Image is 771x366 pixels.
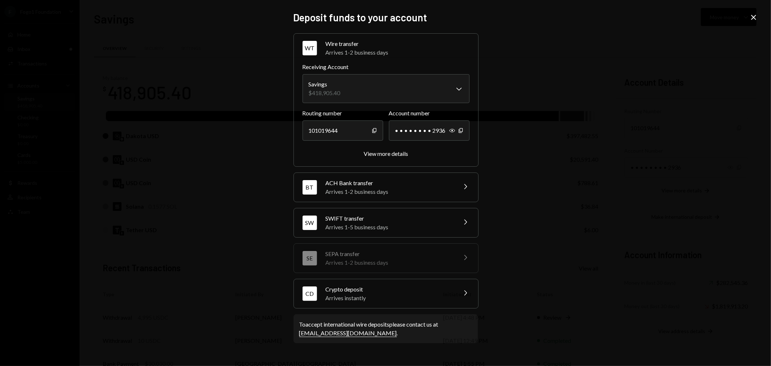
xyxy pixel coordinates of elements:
[364,150,408,157] div: View more details
[303,109,383,118] label: Routing number
[299,329,397,337] a: [EMAIL_ADDRESS][DOMAIN_NAME]
[294,10,478,25] h2: Deposit funds to your account
[326,258,452,267] div: Arrives 1-2 business days
[303,63,470,71] label: Receiving Account
[303,286,317,301] div: CD
[303,41,317,55] div: WT
[326,48,470,57] div: Arrives 1-2 business days
[326,187,452,196] div: Arrives 1-2 business days
[326,250,452,258] div: SEPA transfer
[294,244,478,273] button: SESEPA transferArrives 1-2 business days
[294,173,478,202] button: BTACH Bank transferArrives 1-2 business days
[294,279,478,308] button: CDCrypto depositArrives instantly
[303,74,470,103] button: Receiving Account
[294,34,478,63] button: WTWire transferArrives 1-2 business days
[303,180,317,195] div: BT
[326,39,470,48] div: Wire transfer
[326,294,452,302] div: Arrives instantly
[389,120,470,141] div: • • • • • • • • 2936
[303,251,317,265] div: SE
[303,120,383,141] div: 101019644
[294,208,478,237] button: SWSWIFT transferArrives 1-5 business days
[364,150,408,158] button: View more details
[326,223,452,231] div: Arrives 1-5 business days
[326,179,452,187] div: ACH Bank transfer
[299,320,472,337] div: To accept international wire deposits please contact us at .
[326,285,452,294] div: Crypto deposit
[303,216,317,230] div: SW
[303,63,470,158] div: WTWire transferArrives 1-2 business days
[326,214,452,223] div: SWIFT transfer
[389,109,470,118] label: Account number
